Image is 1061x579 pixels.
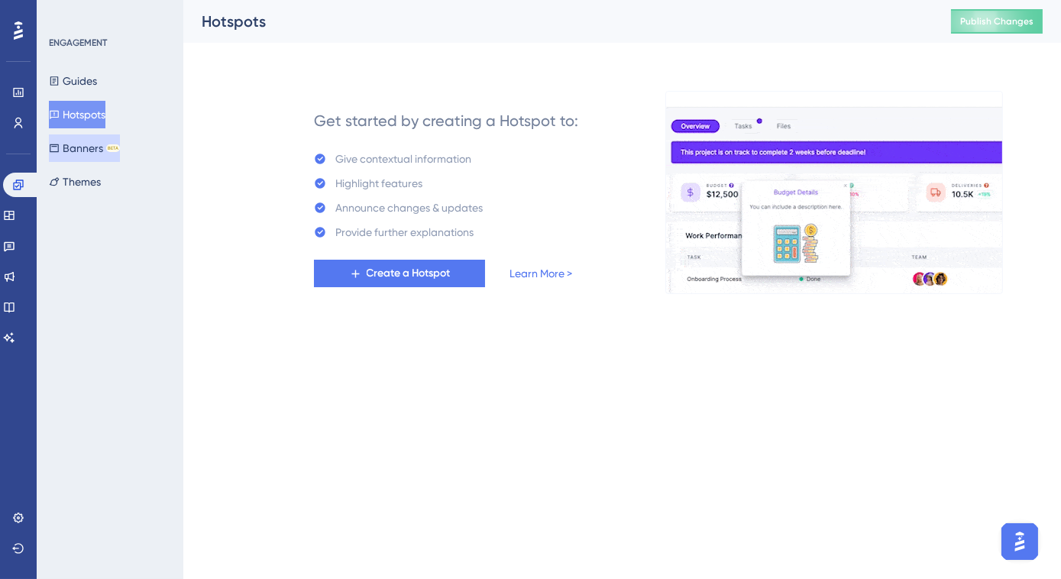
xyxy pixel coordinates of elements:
[335,150,471,168] div: Give contextual information
[335,199,483,217] div: Announce changes & updates
[665,91,1003,294] img: a956fa7fe1407719453ceabf94e6a685.gif
[314,110,578,131] div: Get started by creating a Hotspot to:
[335,174,422,192] div: Highlight features
[49,134,120,162] button: BannersBETA
[314,260,485,287] button: Create a Hotspot
[509,264,572,283] a: Learn More >
[202,11,913,32] div: Hotspots
[106,144,120,152] div: BETA
[951,9,1043,34] button: Publish Changes
[49,37,107,49] div: ENGAGEMENT
[49,168,101,196] button: Themes
[335,223,474,241] div: Provide further explanations
[49,101,105,128] button: Hotspots
[997,519,1043,564] iframe: UserGuiding AI Assistant Launcher
[367,264,451,283] span: Create a Hotspot
[960,15,1034,27] span: Publish Changes
[49,67,97,95] button: Guides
